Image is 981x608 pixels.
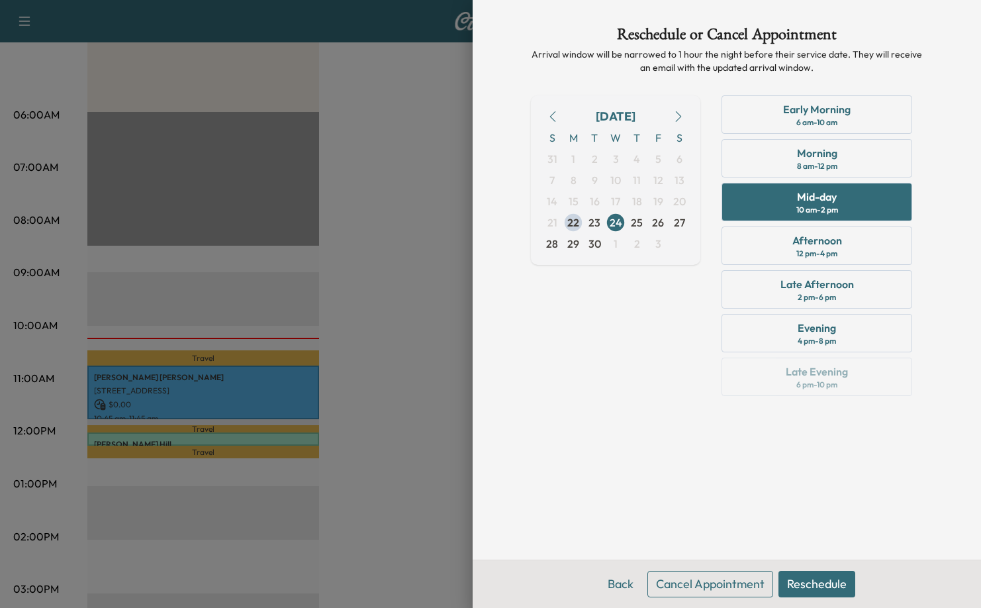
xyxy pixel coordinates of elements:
span: 25 [631,215,643,230]
div: 10 am - 2 pm [796,205,838,215]
h1: Reschedule or Cancel Appointment [531,26,923,48]
div: Afternoon [792,232,842,248]
div: 2 pm - 6 pm [798,292,836,303]
div: 12 pm - 4 pm [796,248,837,259]
div: Morning [797,145,837,161]
div: Early Morning [783,101,851,117]
span: 27 [674,215,685,230]
span: T [584,127,605,148]
span: S [669,127,690,148]
span: 8 [571,172,577,188]
span: 2 [634,236,640,252]
span: 15 [569,193,579,209]
span: 22 [567,215,579,230]
span: 1 [614,236,618,252]
div: 4 pm - 8 pm [798,336,836,346]
span: W [605,127,626,148]
span: S [541,127,563,148]
span: 18 [632,193,642,209]
div: Late Afternoon [780,276,854,292]
div: [DATE] [596,107,635,126]
div: 8 am - 12 pm [797,161,837,172]
div: 6 am - 10 am [796,117,837,128]
span: 4 [633,151,640,167]
span: F [647,127,669,148]
span: 2 [592,151,598,167]
span: 13 [675,172,684,188]
span: 29 [567,236,579,252]
span: 1 [571,151,575,167]
span: 24 [610,215,622,230]
span: 5 [655,151,661,167]
span: 6 [677,151,682,167]
p: Arrival window will be narrowed to 1 hour the night before their service date. They will receive ... [531,48,923,74]
span: 11 [633,172,641,188]
div: Mid-day [797,189,837,205]
span: 26 [652,215,664,230]
span: 30 [588,236,601,252]
span: 19 [653,193,663,209]
div: Evening [798,320,836,336]
span: 7 [549,172,555,188]
span: T [626,127,647,148]
span: 23 [588,215,600,230]
span: 17 [611,193,620,209]
span: 10 [610,172,621,188]
span: 31 [547,151,557,167]
span: 3 [655,236,661,252]
span: 28 [546,236,558,252]
button: Reschedule [778,571,855,597]
span: 20 [673,193,686,209]
span: 12 [653,172,663,188]
span: 9 [592,172,598,188]
span: 14 [547,193,557,209]
button: Back [599,571,642,597]
span: 3 [613,151,619,167]
span: 16 [590,193,600,209]
button: Cancel Appointment [647,571,773,597]
span: M [563,127,584,148]
span: 21 [547,215,557,230]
